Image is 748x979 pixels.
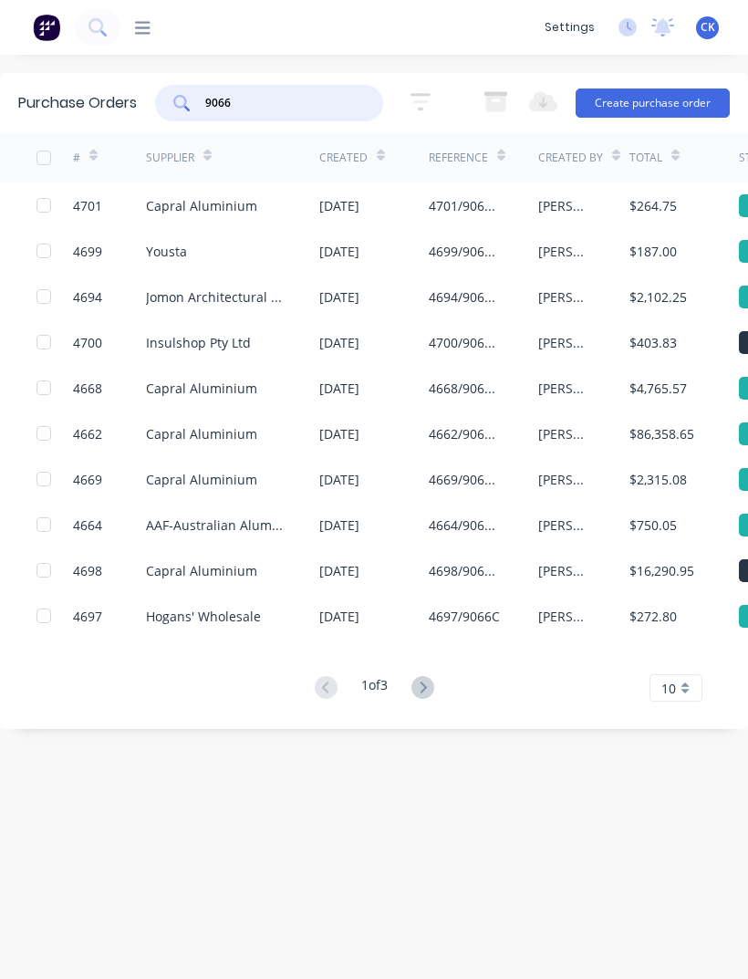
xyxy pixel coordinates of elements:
div: settings [535,14,604,41]
div: [DATE] [319,516,359,535]
div: Hogans' Wholesale [146,607,261,626]
div: Capral Aluminium [146,561,257,580]
div: [DATE] [319,470,359,489]
div: 4697 [73,607,102,626]
div: AAF-Australian Aluminium Finishing [146,516,283,535]
div: [PERSON_NAME] [538,196,593,215]
div: Purchase Orders [18,92,137,114]
div: Capral Aluminium [146,379,257,398]
div: [DATE] [319,607,359,626]
div: 4698/9066 Phase 2 + C/Wall Sub Frames [429,561,502,580]
div: Yousta [146,242,187,261]
div: Capral Aluminium [146,196,257,215]
div: $272.80 [629,607,677,626]
div: 4698 [73,561,102,580]
div: 4701 [73,196,102,215]
div: 4701/9066 C [429,196,502,215]
div: [PERSON_NAME] [538,242,593,261]
div: $4,765.57 [629,379,687,398]
div: [DATE] [319,287,359,307]
div: 4700 [73,333,102,352]
div: Created By [538,150,603,166]
div: Supplier [146,150,194,166]
div: $264.75 [629,196,677,215]
div: [DATE] [319,561,359,580]
div: 4700/9066.C [429,333,502,352]
div: Created [319,150,368,166]
div: Capral Aluminium [146,424,257,443]
span: 10 [661,679,676,698]
div: [PERSON_NAME] [538,607,593,626]
div: 4697/9066C [429,607,500,626]
div: 4699/9066 C [429,242,502,261]
div: 4664 [73,516,102,535]
button: Create purchase order [576,89,730,118]
div: [PERSON_NAME] [538,470,593,489]
div: [DATE] [319,379,359,398]
div: 4699 [73,242,102,261]
input: Search purchase orders... [203,94,355,112]
div: # [73,150,80,166]
div: [DATE] [319,196,359,215]
div: $16,290.95 [629,561,694,580]
div: Jomon Architectural Hardware Pty Ltd [146,287,283,307]
div: [DATE] [319,424,359,443]
div: Capral Aluminium [146,470,257,489]
img: Factory [33,14,60,41]
div: $403.83 [629,333,677,352]
div: 1 of 3 [361,675,388,702]
div: $2,315.08 [629,470,687,489]
div: $2,102.25 [629,287,687,307]
div: 4664/9066.C [429,516,502,535]
div: [PERSON_NAME] [538,516,593,535]
div: 4694/9066 - V09 [429,287,502,307]
div: 4668 [73,379,102,398]
div: 4668/9066 WCC Components phase 1 [429,379,502,398]
div: 4669 [73,470,102,489]
div: [PERSON_NAME] [538,333,593,352]
div: 4669/9066 [PERSON_NAME].C [429,470,502,489]
div: 4662 [73,424,102,443]
div: [PERSON_NAME] [538,561,593,580]
div: 4694 [73,287,102,307]
div: [PERSON_NAME] [538,379,593,398]
div: [DATE] [319,242,359,261]
div: Insulshop Pty Ltd [146,333,251,352]
div: Reference [429,150,488,166]
div: $86,358.65 [629,424,694,443]
div: Total [629,150,662,166]
div: [PERSON_NAME] [538,424,593,443]
div: $187.00 [629,242,677,261]
div: [PERSON_NAME] [538,287,593,307]
span: CK [701,19,715,36]
div: 4662/9066 [PERSON_NAME].C [429,424,502,443]
div: [DATE] [319,333,359,352]
div: $750.05 [629,516,677,535]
